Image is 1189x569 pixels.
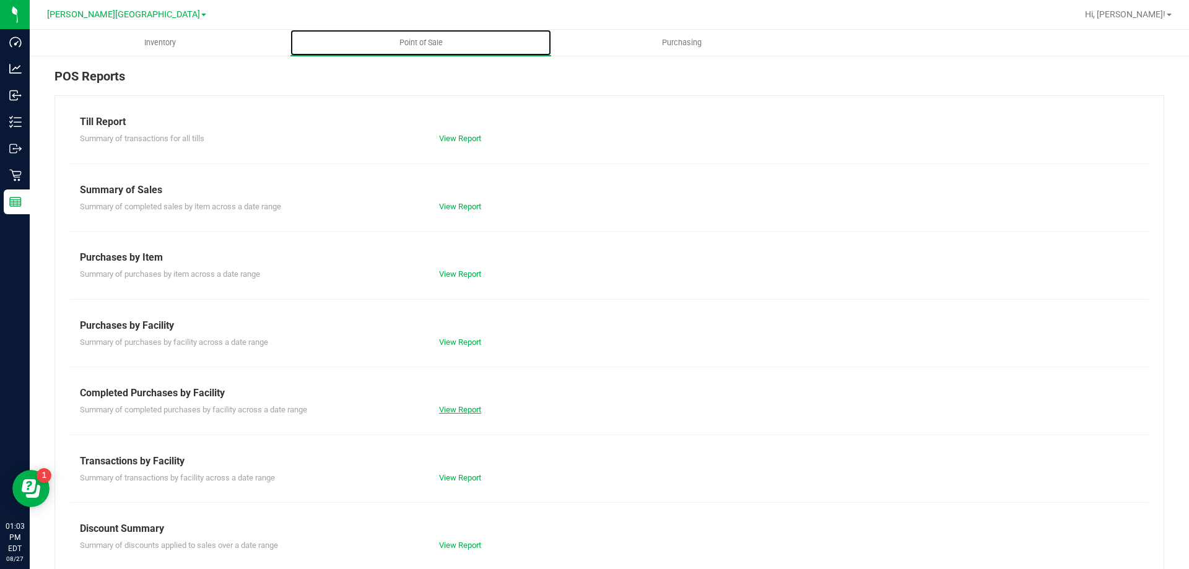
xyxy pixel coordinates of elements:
[80,454,1139,469] div: Transactions by Facility
[439,473,481,482] a: View Report
[383,37,459,48] span: Point of Sale
[439,337,481,347] a: View Report
[80,269,260,279] span: Summary of purchases by item across a date range
[54,67,1164,95] div: POS Reports
[1085,9,1165,19] span: Hi, [PERSON_NAME]!
[439,202,481,211] a: View Report
[80,405,307,414] span: Summary of completed purchases by facility across a date range
[80,250,1139,265] div: Purchases by Item
[439,134,481,143] a: View Report
[439,269,481,279] a: View Report
[439,541,481,550] a: View Report
[30,30,290,56] a: Inventory
[80,183,1139,198] div: Summary of Sales
[9,142,22,155] inline-svg: Outbound
[80,115,1139,129] div: Till Report
[6,521,24,554] p: 01:03 PM EDT
[6,554,24,563] p: 08/27
[47,9,200,20] span: [PERSON_NAME][GEOGRAPHIC_DATA]
[80,473,275,482] span: Summary of transactions by facility across a date range
[80,318,1139,333] div: Purchases by Facility
[80,337,268,347] span: Summary of purchases by facility across a date range
[9,89,22,102] inline-svg: Inbound
[80,202,281,211] span: Summary of completed sales by item across a date range
[9,196,22,208] inline-svg: Reports
[9,63,22,75] inline-svg: Analytics
[37,468,51,483] iframe: Resource center unread badge
[128,37,193,48] span: Inventory
[551,30,812,56] a: Purchasing
[12,470,50,507] iframe: Resource center
[9,169,22,181] inline-svg: Retail
[290,30,551,56] a: Point of Sale
[645,37,718,48] span: Purchasing
[9,116,22,128] inline-svg: Inventory
[80,134,204,143] span: Summary of transactions for all tills
[439,405,481,414] a: View Report
[80,386,1139,401] div: Completed Purchases by Facility
[80,541,278,550] span: Summary of discounts applied to sales over a date range
[80,521,1139,536] div: Discount Summary
[9,36,22,48] inline-svg: Dashboard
